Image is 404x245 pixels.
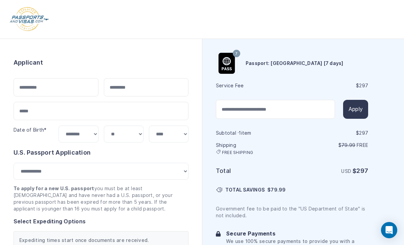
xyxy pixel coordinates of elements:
p: $ [293,142,368,149]
span: 79.99 [341,142,355,148]
button: Apply [343,100,368,119]
div: $ [293,82,368,89]
span: 297 [359,130,368,136]
h6: Shipping [216,142,291,155]
h6: Subtotal · item [216,130,291,136]
span: 1 [239,130,241,136]
span: 297 [356,167,368,174]
span: USD [341,169,351,174]
img: Product Name [216,53,237,74]
label: Date of Birth* [14,127,46,133]
h6: Passport: [GEOGRAPHIC_DATA] [7 days] [246,60,343,67]
span: 7 [235,49,238,58]
strong: $ [353,167,368,174]
span: 79.99 [271,187,286,193]
span: Free [357,142,368,148]
h6: Secure Payments [226,230,368,238]
div: Open Intercom Messenger [381,222,397,238]
p: you must be at least [DEMOGRAPHIC_DATA] and have never had a U.S. passport, or your previous pass... [14,185,188,212]
h6: Select Expediting Options [14,218,188,226]
h6: Service Fee [216,82,291,89]
h6: Applicant [14,58,43,67]
span: 297 [359,83,368,88]
p: Government fee to be paid to the "US Department of State" is not included. [216,205,368,219]
div: $ [293,130,368,136]
img: Logo [9,7,49,32]
span: FREE SHIPPING [222,150,253,155]
h6: Total [216,166,291,176]
h6: U.S. Passport Application [14,148,188,157]
span: $ [267,186,286,193]
strong: To apply for a new U.S. passport [14,186,94,191]
span: TOTAL SAVINGS [225,186,265,193]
